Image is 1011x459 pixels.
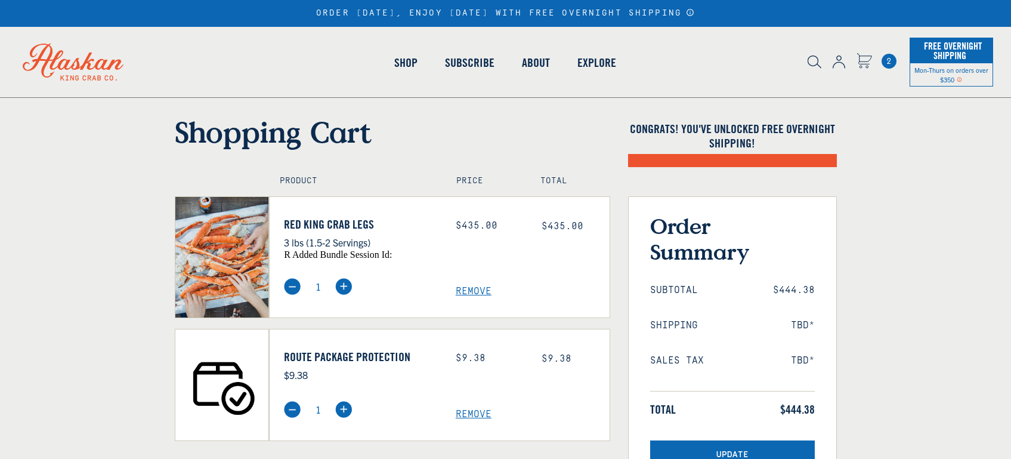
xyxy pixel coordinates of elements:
[542,353,571,364] span: $9.38
[284,249,392,260] span: r added bundle session id:
[431,29,508,97] a: Subscribe
[456,353,524,364] div: $9.38
[335,278,352,295] img: plus
[175,197,269,318] img: Red King Crab Legs - 3 lbs (1.5-2 Servings)
[564,29,630,97] a: Explore
[175,115,610,149] h1: Shopping Cart
[780,402,815,417] span: $444.38
[335,401,352,418] img: plus
[284,350,438,364] a: Route Package Protection
[284,278,301,295] img: minus
[808,56,821,69] img: search
[650,402,676,417] span: Total
[456,409,610,420] a: Remove
[456,176,515,186] h4: Price
[921,37,982,64] span: Free Overnight Shipping
[650,213,815,264] h3: Order Summary
[456,220,524,232] div: $435.00
[628,122,837,150] h4: Congrats! You've unlocked FREE OVERNIGHT SHIPPING!
[280,176,431,186] h4: Product
[914,66,988,84] span: Mon-Thurs on orders over $350
[284,367,438,383] p: $9.38
[542,221,583,232] span: $435.00
[957,75,962,84] span: Shipping Notice Icon
[650,320,698,331] span: Shipping
[857,53,872,70] a: Cart
[650,355,704,366] span: Sales Tax
[833,56,845,69] img: account
[316,8,695,19] div: ORDER [DATE], ENJOY [DATE] WITH FREE OVERNIGHT SHIPPING
[882,54,896,69] span: 2
[456,286,610,297] a: Remove
[650,285,698,296] span: Subtotal
[284,401,301,418] img: minus
[284,235,438,250] p: 3 lbs (1.5-2 Servings)
[773,285,815,296] span: $444.38
[175,329,269,440] img: Route Package Protection - $9.38
[6,27,140,97] img: Alaskan King Crab Co. logo
[882,54,896,69] a: Cart
[508,29,564,97] a: About
[686,8,695,17] a: Announcement Bar Modal
[381,29,431,97] a: Shop
[284,217,438,232] a: Red King Crab Legs
[540,176,599,186] h4: Total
